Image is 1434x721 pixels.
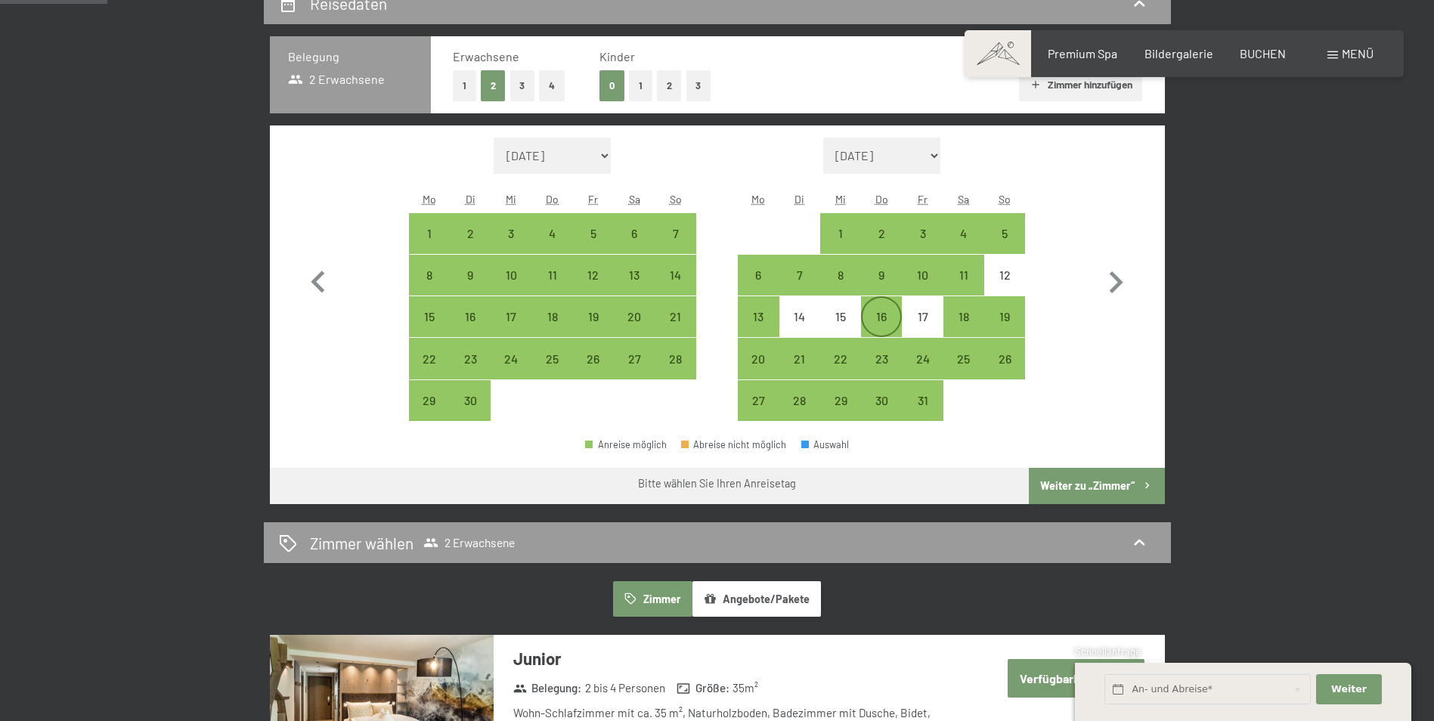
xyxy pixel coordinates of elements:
div: 6 [615,227,653,265]
div: Anreise möglich [779,380,820,421]
div: Thu Oct 16 2025 [861,296,902,337]
div: Sat Oct 11 2025 [943,255,984,296]
div: Wed Sep 10 2025 [491,255,531,296]
abbr: Montag [423,193,436,206]
div: Anreise möglich [491,338,531,379]
div: Sun Sep 07 2025 [655,213,695,254]
div: Anreise möglich [491,296,531,337]
div: Sun Sep 28 2025 [655,338,695,379]
div: Sun Oct 05 2025 [984,213,1025,254]
div: 30 [863,395,900,432]
button: Vorheriger Monat [296,138,340,422]
div: 10 [903,269,941,307]
div: 9 [451,269,489,307]
div: 22 [410,353,448,391]
div: Anreise möglich [532,213,573,254]
div: Anreise möglich [532,338,573,379]
div: Anreise möglich [655,296,695,337]
div: Tue Sep 02 2025 [450,213,491,254]
div: Fri Sep 26 2025 [573,338,614,379]
span: 2 Erwachsene [288,71,386,88]
div: Sat Sep 27 2025 [614,338,655,379]
span: Erwachsene [453,49,519,63]
div: 17 [492,311,530,348]
div: Anreise möglich [585,440,667,450]
button: 1 [453,70,476,101]
div: Thu Oct 02 2025 [861,213,902,254]
div: 27 [739,395,777,432]
div: Anreise möglich [738,338,779,379]
strong: Belegung : [513,680,582,696]
div: Wed Oct 08 2025 [820,255,861,296]
div: Thu Oct 23 2025 [861,338,902,379]
a: Premium Spa [1048,46,1117,60]
a: BUCHEN [1240,46,1286,60]
div: 16 [451,311,489,348]
div: Anreise möglich [861,380,902,421]
div: Sun Sep 21 2025 [655,296,695,337]
div: 14 [656,269,694,307]
div: 31 [903,395,941,432]
div: Fri Sep 12 2025 [573,255,614,296]
div: Fri Oct 24 2025 [902,338,943,379]
div: Tue Oct 07 2025 [779,255,820,296]
div: Sat Sep 20 2025 [614,296,655,337]
div: Anreise nicht möglich [820,296,861,337]
div: Anreise möglich [820,255,861,296]
abbr: Montag [751,193,765,206]
div: 15 [822,311,859,348]
div: 28 [656,353,694,391]
div: Anreise möglich [779,255,820,296]
div: Anreise möglich [943,255,984,296]
button: 0 [599,70,624,101]
div: 5 [575,227,612,265]
div: 7 [781,269,819,307]
button: 2 [481,70,506,101]
div: Wed Oct 15 2025 [820,296,861,337]
div: Wed Oct 29 2025 [820,380,861,421]
span: Weiter [1331,682,1367,696]
div: 10 [492,269,530,307]
div: Anreise möglich [655,255,695,296]
div: Sat Oct 18 2025 [943,296,984,337]
div: Wed Sep 24 2025 [491,338,531,379]
div: 2 [451,227,489,265]
div: Fri Oct 10 2025 [902,255,943,296]
div: Tue Sep 23 2025 [450,338,491,379]
div: 6 [739,269,777,307]
div: Anreise möglich [738,296,779,337]
div: Fri Sep 19 2025 [573,296,614,337]
div: 21 [781,353,819,391]
div: Tue Sep 30 2025 [450,380,491,421]
div: Anreise möglich [902,380,943,421]
div: Mon Oct 27 2025 [738,380,779,421]
div: 9 [863,269,900,307]
div: 29 [410,395,448,432]
div: Anreise möglich [409,338,450,379]
abbr: Freitag [918,193,928,206]
div: Sun Oct 19 2025 [984,296,1025,337]
div: Anreise möglich [409,380,450,421]
button: Verfügbarkeit prüfen [1008,659,1144,698]
div: Anreise möglich [902,213,943,254]
abbr: Dienstag [794,193,804,206]
div: 22 [822,353,859,391]
div: Anreise möglich [532,255,573,296]
div: Tue Sep 09 2025 [450,255,491,296]
strong: Größe : [677,680,729,696]
div: Anreise möglich [491,255,531,296]
a: Bildergalerie [1144,46,1213,60]
div: Anreise möglich [820,380,861,421]
div: Thu Sep 25 2025 [532,338,573,379]
button: 1 [629,70,652,101]
div: Anreise möglich [409,213,450,254]
div: Thu Oct 30 2025 [861,380,902,421]
div: 7 [656,227,694,265]
div: Anreise möglich [614,296,655,337]
div: 1 [822,227,859,265]
div: 30 [451,395,489,432]
div: 4 [945,227,983,265]
div: Anreise möglich [984,338,1025,379]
